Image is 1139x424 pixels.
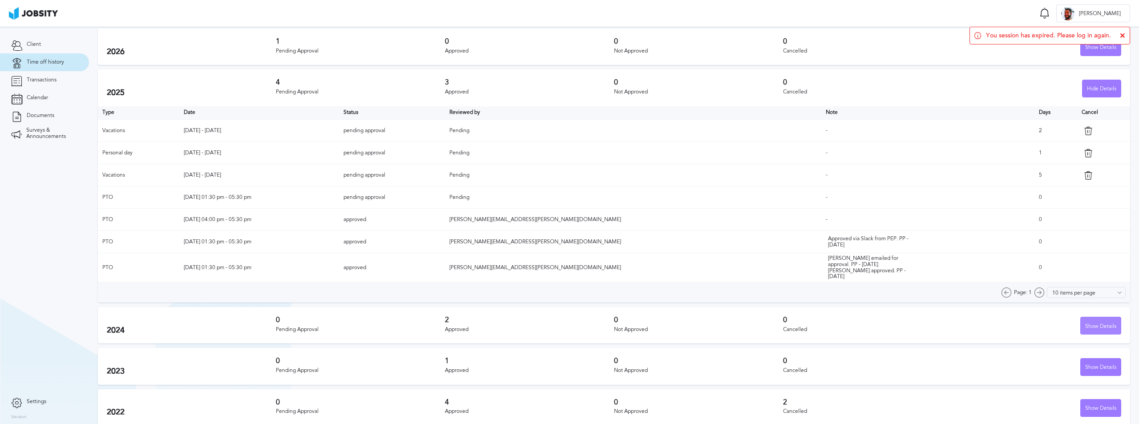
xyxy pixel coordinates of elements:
div: Show Details [1081,39,1121,57]
span: - [826,216,828,222]
h2: 2026 [107,47,276,57]
div: Show Details [1081,359,1121,376]
div: Cancelled [783,89,952,95]
td: pending approval [339,142,445,164]
div: Pending Approval [276,327,445,333]
div: Approved [445,408,614,415]
div: Not Approved [614,367,783,374]
img: ab4bad089aa723f57921c736e9817d99.png [9,7,58,20]
h2: 2025 [107,88,276,97]
td: 1 [1034,142,1077,164]
th: Toggle SortBy [821,106,1034,120]
td: [DATE] - [DATE] [179,164,339,186]
button: Hide Details [1082,80,1121,97]
h3: 0 [783,37,952,45]
h2: 2022 [107,408,276,417]
h3: 0 [276,316,445,324]
td: 0 [1034,186,1077,209]
span: Calendar [27,95,48,101]
button: Show Details [1080,317,1121,335]
label: Version: [11,415,28,420]
h3: 0 [445,37,614,45]
div: Not Approved [614,408,783,415]
td: PTO [98,253,179,283]
div: Pending Approval [276,48,445,54]
td: PTO [98,231,179,253]
span: [PERSON_NAME][EMAIL_ADDRESS][PERSON_NAME][DOMAIN_NAME] [449,264,621,271]
td: approved [339,209,445,231]
td: pending approval [339,186,445,209]
span: Surveys & Announcements [26,127,78,140]
span: - [826,127,828,133]
div: Not Approved [614,89,783,95]
span: Pending [449,194,469,200]
div: Approved [445,367,614,374]
span: Client [27,41,41,48]
span: Transactions [27,77,57,83]
div: Approved [445,89,614,95]
div: Not Approved [614,327,783,333]
span: [PERSON_NAME] [1074,11,1125,17]
td: PTO [98,209,179,231]
span: Pending [449,149,469,156]
td: 5 [1034,164,1077,186]
td: 0 [1034,209,1077,231]
td: [DATE] - [DATE] [179,120,339,142]
h3: 0 [276,357,445,365]
span: You session has expired. Please log in again. [986,32,1111,39]
div: Approved via Slack from PEP. PP - [DATE] [828,236,917,248]
h3: 0 [783,316,952,324]
th: Toggle SortBy [445,106,821,120]
h3: 0 [783,357,952,365]
span: Time off history [27,59,64,65]
span: Documents [27,113,54,119]
div: [PERSON_NAME] emailed for approval. PP - [DATE] [PERSON_NAME] approved. PP - [DATE] [828,255,917,280]
td: approved [339,253,445,283]
td: PTO [98,186,179,209]
td: [DATE] - [DATE] [179,142,339,164]
td: pending approval [339,164,445,186]
h3: 4 [445,398,614,406]
h3: 0 [614,37,783,45]
span: Settings [27,399,46,405]
div: Approved [445,48,614,54]
div: Hide Details [1082,80,1121,98]
h3: 1 [276,37,445,45]
td: Vacations [98,164,179,186]
td: 0 [1034,253,1077,283]
span: Pending [449,172,469,178]
td: pending approval [339,120,445,142]
div: Cancelled [783,327,952,333]
th: Days [1034,106,1077,120]
span: Pending [449,127,469,133]
h3: 2 [783,398,952,406]
div: Pending Approval [276,408,445,415]
h3: 0 [783,78,952,86]
span: Page: 1 [1014,290,1032,296]
td: approved [339,231,445,253]
div: Cancelled [783,408,952,415]
span: - [826,172,828,178]
span: [PERSON_NAME][EMAIL_ADDRESS][PERSON_NAME][DOMAIN_NAME] [449,238,621,245]
h2: 2023 [107,367,276,376]
button: Show Details [1080,399,1121,417]
div: Not Approved [614,48,783,54]
h3: 4 [276,78,445,86]
h3: 3 [445,78,614,86]
h3: 0 [614,78,783,86]
span: [PERSON_NAME][EMAIL_ADDRESS][PERSON_NAME][DOMAIN_NAME] [449,216,621,222]
h3: 2 [445,316,614,324]
td: [DATE] 01:30 pm - 05:30 pm [179,186,339,209]
td: 0 [1034,231,1077,253]
h3: 0 [276,398,445,406]
button: Show Details [1080,38,1121,56]
span: - [826,194,828,200]
span: - [826,149,828,156]
th: Cancel [1077,106,1130,120]
td: 2 [1034,120,1077,142]
button: A[PERSON_NAME] [1056,4,1130,22]
h3: 0 [614,316,783,324]
div: A [1061,7,1074,20]
td: [DATE] 04:00 pm - 05:30 pm [179,209,339,231]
